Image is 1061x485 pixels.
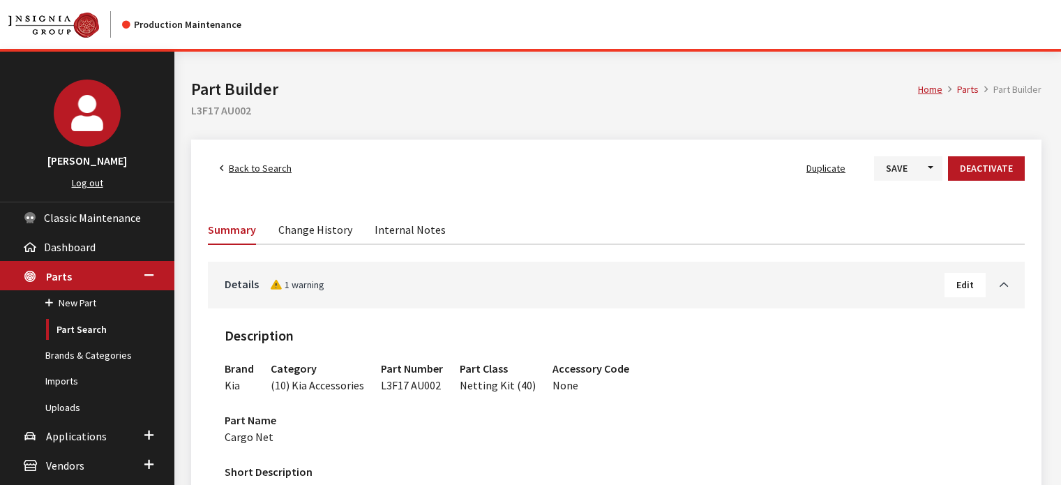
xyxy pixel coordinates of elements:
[945,273,986,297] button: Edit Details
[278,214,352,244] a: Change History
[191,77,918,102] h1: Part Builder
[460,378,536,392] span: Netting Kit (40)
[918,83,942,96] a: Home
[225,378,240,392] span: Kia
[225,325,1008,346] h2: Description
[795,156,857,181] button: Duplicate
[806,162,845,174] span: Duplicate
[72,177,103,189] a: Log out
[14,152,160,169] h3: [PERSON_NAME]
[552,378,578,392] span: None
[956,278,974,291] span: Edit
[225,360,254,377] h3: Brand
[46,429,107,443] span: Applications
[208,156,303,181] a: Back to Search
[191,102,1041,119] h2: L3F17 AU002
[54,80,121,147] img: Kirsten Dart
[225,412,1008,428] h3: Part Name
[986,276,1008,292] a: Toggle Accordion
[46,458,84,472] span: Vendors
[381,360,443,377] h3: Part Number
[375,214,446,244] a: Internal Notes
[208,214,256,245] a: Summary
[552,360,629,377] h3: Accessory Code
[122,17,241,32] div: Production Maintenance
[381,378,441,392] span: L3F17 AU002
[225,430,273,444] span: Cargo Net
[8,11,122,38] a: Insignia Group logo
[942,82,979,97] li: Parts
[271,378,364,392] span: (10) Kia Accessories
[229,162,292,174] span: Back to Search
[46,269,72,283] span: Parts
[44,211,141,225] span: Classic Maintenance
[8,13,99,38] img: Catalog Maintenance
[874,156,919,181] button: Save
[948,156,1025,181] button: Deactivate
[460,360,536,377] h3: Part Class
[270,278,324,291] span: 1 warning
[225,463,1008,480] h3: Short Description
[271,360,364,377] h3: Category
[979,82,1041,97] li: Part Builder
[44,240,96,254] span: Dashboard
[225,276,945,292] a: Details1 warning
